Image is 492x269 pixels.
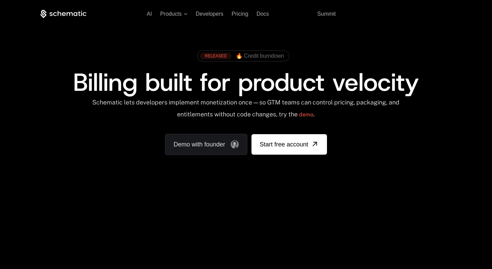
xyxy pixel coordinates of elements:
[260,140,308,149] span: Start free account
[299,107,313,123] a: demo
[160,11,182,17] span: Products
[200,53,231,59] div: RELEASED
[231,140,239,148] img: Founder
[165,134,247,155] a: Demo with founder, ,[object Object]
[236,53,284,59] span: 🔥 Credit burndown
[196,11,223,17] a: Developers
[317,11,336,17] a: Summit
[200,53,284,59] a: [object Object],[object Object]
[147,11,152,17] a: AI
[251,134,327,155] a: [object Object]
[73,66,419,99] span: Billing built for product velocity
[257,11,269,17] a: Docs
[92,99,400,123] div: Schematic lets developers implement monetization once — so GTM teams can control pricing, packagi...
[232,11,248,17] a: Pricing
